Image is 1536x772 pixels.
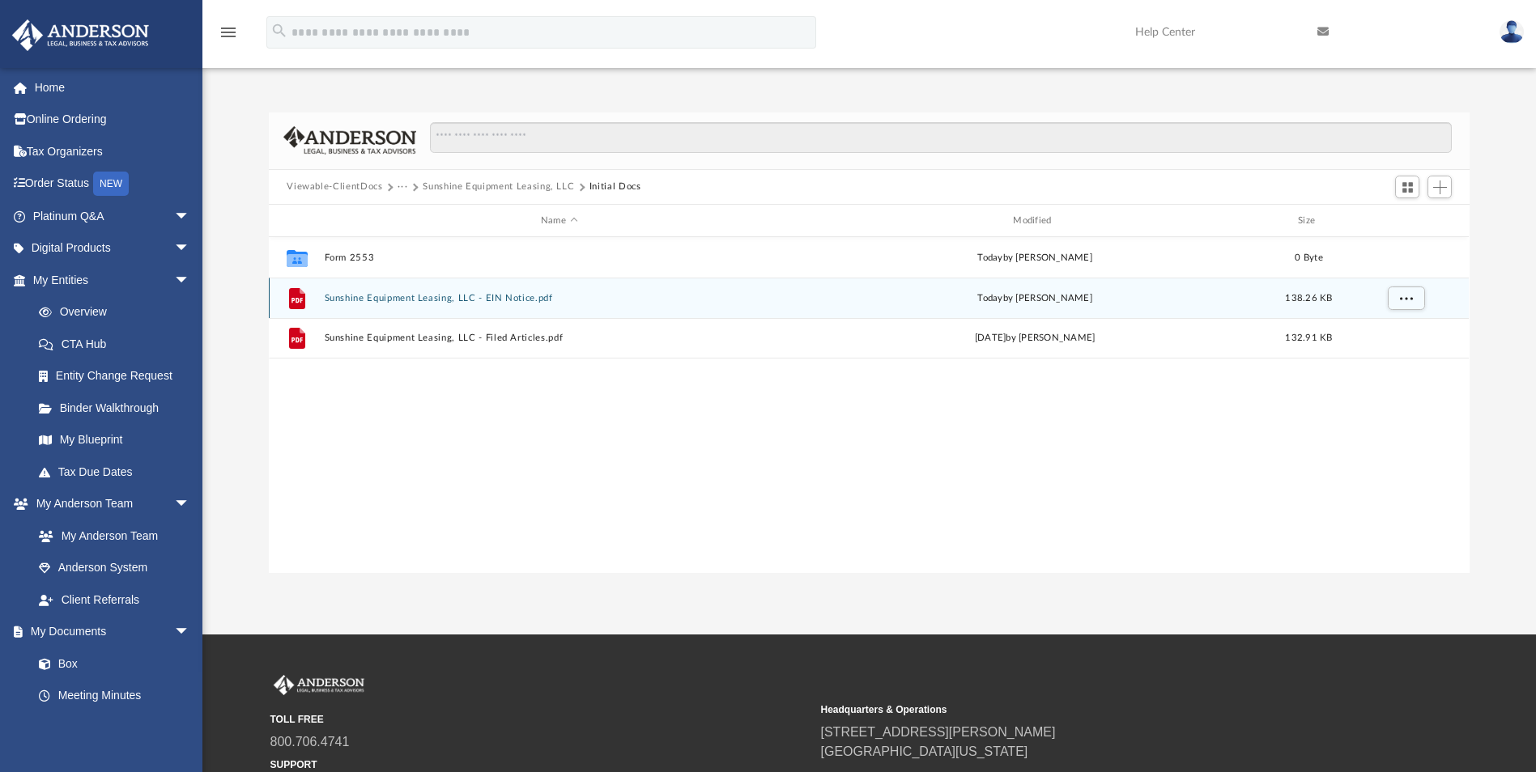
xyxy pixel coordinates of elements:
span: arrow_drop_down [174,232,206,265]
a: menu [219,31,238,42]
a: My Entitiesarrow_drop_down [11,264,215,296]
a: Overview [23,296,215,329]
div: Modified [800,214,1270,228]
a: Entity Change Request [23,360,215,392]
button: ··· [398,180,408,194]
div: Size [1277,214,1342,228]
button: Switch to Grid View [1395,176,1419,198]
a: Meeting Minutes [23,680,206,712]
div: grid [269,237,1469,572]
div: id [276,214,317,228]
button: Add [1428,176,1452,198]
input: Search files and folders [430,122,1452,153]
a: My Blueprint [23,424,206,456]
span: arrow_drop_down [174,200,206,233]
img: Anderson Advisors Platinum Portal [270,675,368,696]
a: Order StatusNEW [11,168,215,201]
a: CTA Hub [23,328,215,360]
span: 0 Byte [1296,253,1324,262]
div: id [1349,214,1462,228]
span: arrow_drop_down [174,264,206,297]
a: Digital Productsarrow_drop_down [11,232,215,265]
button: Form 2553 [325,252,794,263]
a: Forms Library [23,711,198,744]
a: Tax Due Dates [23,456,215,488]
div: by [PERSON_NAME] [801,291,1270,306]
a: Client Referrals [23,583,206,616]
div: by [PERSON_NAME] [801,251,1270,265]
small: TOLL FREE [270,712,810,727]
small: SUPPORT [270,757,810,772]
a: 800.706.4741 [270,735,350,749]
span: today [978,253,1003,262]
a: Box [23,647,198,680]
a: My Anderson Team [23,520,198,552]
span: arrow_drop_down [174,616,206,649]
a: My Anderson Teamarrow_drop_down [11,488,206,520]
div: [DATE] by [PERSON_NAME] [801,332,1270,346]
button: Initial Docs [589,180,641,194]
a: Tax Organizers [11,135,215,168]
img: User Pic [1500,20,1524,44]
small: Headquarters & Operations [821,702,1360,717]
span: 138.26 KB [1286,294,1333,303]
button: Sunshine Equipment Leasing, LLC - EIN Notice.pdf [325,293,794,303]
a: Online Ordering [11,104,215,136]
a: [STREET_ADDRESS][PERSON_NAME] [821,725,1056,739]
button: Sunshine Equipment Leasing, LLC [423,180,574,194]
a: Home [11,71,215,104]
i: menu [219,23,238,42]
button: Sunshine Equipment Leasing, LLC - Filed Articles.pdf [325,333,794,344]
a: My Documentsarrow_drop_down [11,616,206,648]
div: NEW [93,172,129,196]
a: [GEOGRAPHIC_DATA][US_STATE] [821,744,1028,758]
i: search [270,22,288,40]
span: arrow_drop_down [174,488,206,521]
a: Binder Walkthrough [23,392,215,424]
div: Name [324,214,794,228]
span: today [978,294,1003,303]
span: 132.91 KB [1286,334,1333,343]
img: Anderson Advisors Platinum Portal [7,19,154,51]
a: Anderson System [23,552,206,584]
button: More options [1388,286,1425,311]
a: Platinum Q&Aarrow_drop_down [11,200,215,232]
button: Viewable-ClientDocs [287,180,382,194]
